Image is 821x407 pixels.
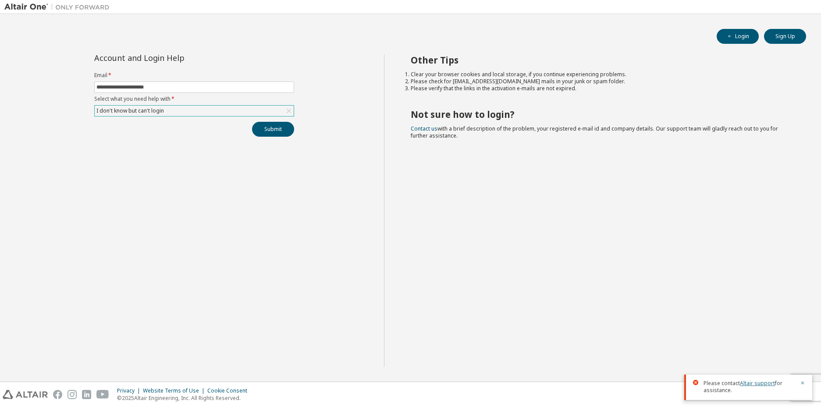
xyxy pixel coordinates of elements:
img: linkedin.svg [82,390,91,399]
h2: Not sure how to login? [411,109,790,120]
span: with a brief description of the problem, your registered e-mail id and company details. Our suppo... [411,125,778,139]
h2: Other Tips [411,54,790,66]
li: Please verify that the links in the activation e-mails are not expired. [411,85,790,92]
a: Contact us [411,125,437,132]
label: Email [94,72,294,79]
li: Clear your browser cookies and local storage, if you continue experiencing problems. [411,71,790,78]
label: Select what you need help with [94,96,294,103]
div: Cookie Consent [207,387,252,394]
button: Sign Up [764,29,806,44]
span: Please contact for assistance. [704,380,795,394]
img: facebook.svg [53,390,62,399]
img: youtube.svg [96,390,109,399]
div: I don't know but can't login [95,106,165,116]
button: Login [717,29,759,44]
li: Please check for [EMAIL_ADDRESS][DOMAIN_NAME] mails in your junk or spam folder. [411,78,790,85]
div: I don't know but can't login [95,106,294,116]
div: Account and Login Help [94,54,254,61]
img: instagram.svg [68,390,77,399]
div: Website Terms of Use [143,387,207,394]
img: Altair One [4,3,114,11]
img: altair_logo.svg [3,390,48,399]
p: © 2025 Altair Engineering, Inc. All Rights Reserved. [117,394,252,402]
a: Altair support [740,379,775,387]
button: Submit [252,122,294,137]
div: Privacy [117,387,143,394]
